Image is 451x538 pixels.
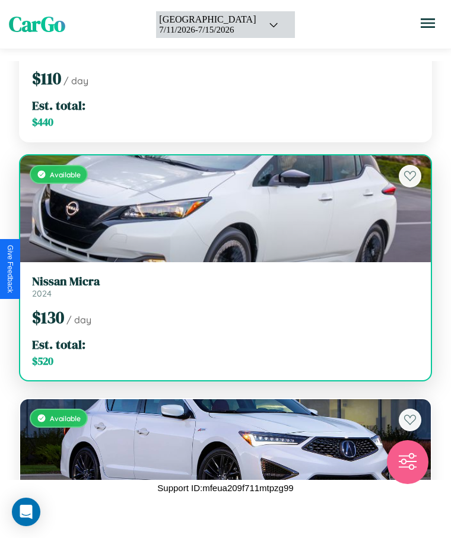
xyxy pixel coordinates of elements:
span: Est. total: [32,336,85,353]
span: $ 130 [32,306,64,329]
div: Open Intercom Messenger [12,498,40,526]
div: Give Feedback [6,245,14,293]
span: 2024 [32,288,52,299]
span: Est. total: [32,97,85,114]
span: Available [50,414,81,423]
p: Support ID: mfeua209f711mtpzg99 [157,480,293,496]
span: $ 110 [32,67,61,90]
span: $ 520 [32,354,53,368]
span: / day [66,314,91,326]
span: / day [63,75,88,87]
div: [GEOGRAPHIC_DATA] [159,14,256,25]
span: Available [50,170,81,179]
span: $ 440 [32,115,53,129]
div: 7 / 11 / 2026 - 7 / 15 / 2026 [159,25,256,35]
span: CarGo [9,10,65,39]
h3: Nissan Micra [32,274,419,288]
a: Nissan Micra2024 [32,274,419,299]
